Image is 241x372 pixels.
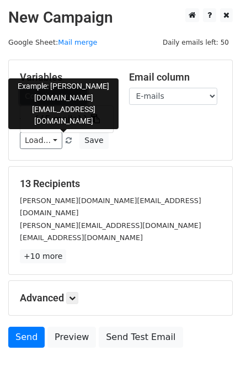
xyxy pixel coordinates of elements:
[20,132,62,149] a: Load...
[8,78,119,129] div: Example: [PERSON_NAME][DOMAIN_NAME][EMAIL_ADDRESS][DOMAIN_NAME]
[129,71,222,83] h5: Email column
[20,292,221,304] h5: Advanced
[159,36,233,49] span: Daily emails left: 50
[159,38,233,46] a: Daily emails left: 50
[20,71,113,83] h5: Variables
[8,38,97,46] small: Google Sheet:
[20,221,201,230] small: [PERSON_NAME][EMAIL_ADDRESS][DOMAIN_NAME]
[20,196,201,217] small: [PERSON_NAME][DOMAIN_NAME][EMAIL_ADDRESS][DOMAIN_NAME]
[47,327,96,348] a: Preview
[79,132,108,149] button: Save
[20,249,66,263] a: +10 more
[8,8,233,27] h2: New Campaign
[8,327,45,348] a: Send
[20,233,143,242] small: [EMAIL_ADDRESS][DOMAIN_NAME]
[20,178,221,190] h5: 13 Recipients
[99,327,183,348] a: Send Test Email
[58,38,97,46] a: Mail merge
